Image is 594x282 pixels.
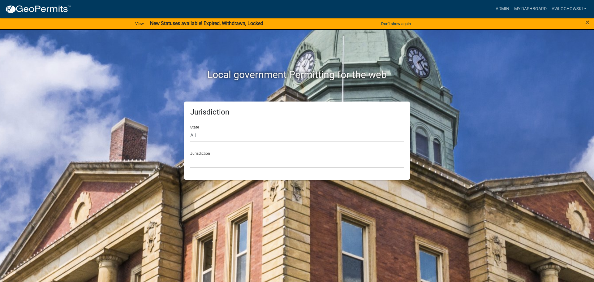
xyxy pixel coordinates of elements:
a: View [133,19,146,29]
strong: New Statuses available! Expired, Withdrawn, Locked [150,20,263,26]
a: awlochowski [549,3,589,15]
span: × [585,18,589,27]
h5: Jurisdiction [190,108,404,117]
button: Close [585,19,589,26]
button: Don't show again [379,19,413,29]
a: Admin [493,3,512,15]
h2: Local government Permitting for the web [125,69,469,80]
a: My Dashboard [512,3,549,15]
